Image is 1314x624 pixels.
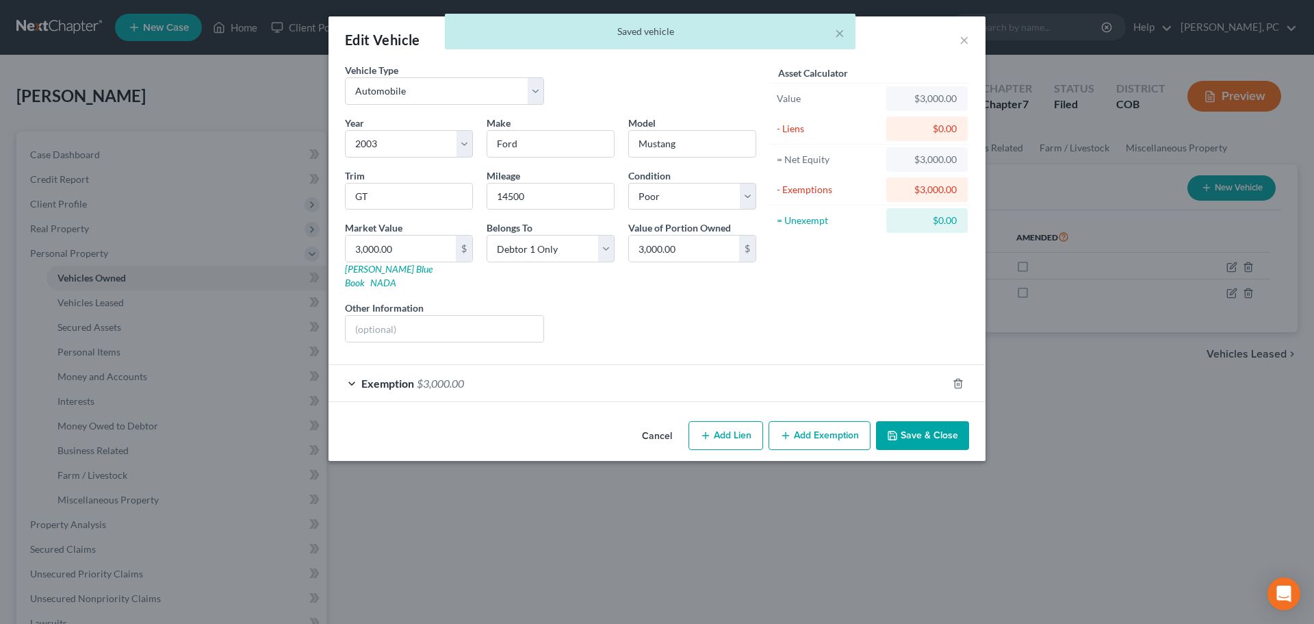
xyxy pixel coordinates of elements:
[628,221,731,235] label: Value of Portion Owned
[777,153,880,166] div: = Net Equity
[345,63,398,77] label: Vehicle Type
[487,117,511,129] span: Make
[739,236,756,262] div: $
[777,214,880,227] div: = Unexempt
[897,183,957,197] div: $3,000.00
[897,122,957,136] div: $0.00
[897,214,957,227] div: $0.00
[456,25,845,38] div: Saved vehicle
[345,301,424,315] label: Other Information
[345,116,364,130] label: Year
[346,184,472,210] input: ex. LS, LT, etc
[628,169,671,183] label: Condition
[631,423,683,450] button: Cancel
[769,421,871,450] button: Add Exemption
[629,236,739,262] input: 0.00
[370,277,396,288] a: NADA
[487,222,532,234] span: Belongs To
[346,236,456,262] input: 0.00
[688,421,763,450] button: Add Lien
[835,25,845,41] button: ×
[777,122,880,136] div: - Liens
[876,421,969,450] button: Save & Close
[345,263,433,288] a: [PERSON_NAME] Blue Book
[345,221,402,235] label: Market Value
[487,169,520,183] label: Mileage
[778,66,848,80] label: Asset Calculator
[777,183,880,197] div: - Exemptions
[361,377,414,390] span: Exemption
[628,116,656,130] label: Model
[897,153,957,166] div: $3,000.00
[487,184,614,210] input: --
[629,131,756,157] input: ex. Altima
[417,377,464,390] span: $3,000.00
[345,169,365,183] label: Trim
[1267,577,1300,610] div: Open Intercom Messenger
[777,92,880,105] div: Value
[456,236,472,262] div: $
[487,131,614,157] input: ex. Nissan
[346,316,543,342] input: (optional)
[897,92,957,105] div: $3,000.00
